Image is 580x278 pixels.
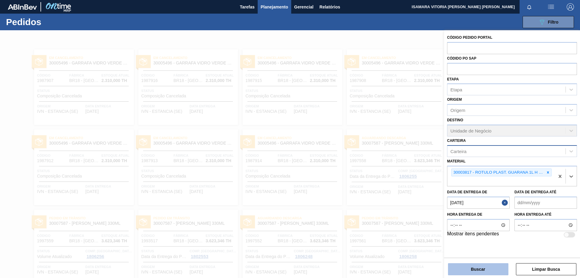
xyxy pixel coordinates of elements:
[514,197,577,209] input: dd/mm/yyyy
[447,159,466,163] label: Material
[447,77,459,81] label: Etapa
[447,190,487,194] label: Data de Entrega de
[261,3,288,11] span: Planejamento
[447,118,463,122] label: Destino
[520,3,539,11] button: Notificações
[447,56,476,61] label: Códido PO SAP
[514,210,577,219] label: Hora entrega até
[547,3,555,11] img: userActions
[240,3,255,11] span: Tarefas
[450,87,462,92] div: Etapa
[567,3,574,11] img: Logout
[514,190,556,194] label: Data de Entrega até
[523,16,574,28] button: Filtro
[447,35,492,40] label: Código Pedido Portal
[450,108,465,113] div: Origem
[447,210,510,219] label: Hora entrega de
[447,139,466,143] label: Carteira
[548,20,559,25] span: Filtro
[452,169,545,176] div: 30003817 - ROTULO PLAST. GUARANA 1L H 2PACK1L NIV22
[447,97,462,102] label: Origem
[447,231,499,238] label: Mostrar itens pendentes
[320,3,340,11] span: Relatórios
[502,197,510,209] button: Close
[447,197,510,209] input: dd/mm/yyyy
[450,149,466,154] div: Carteira
[294,3,314,11] span: Gerencial
[8,4,37,10] img: TNhmsLtSVTkK8tSr43FrP2fwEKptu5GPRR3wAAAABJRU5ErkJggg==
[6,18,96,25] h1: Pedidos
